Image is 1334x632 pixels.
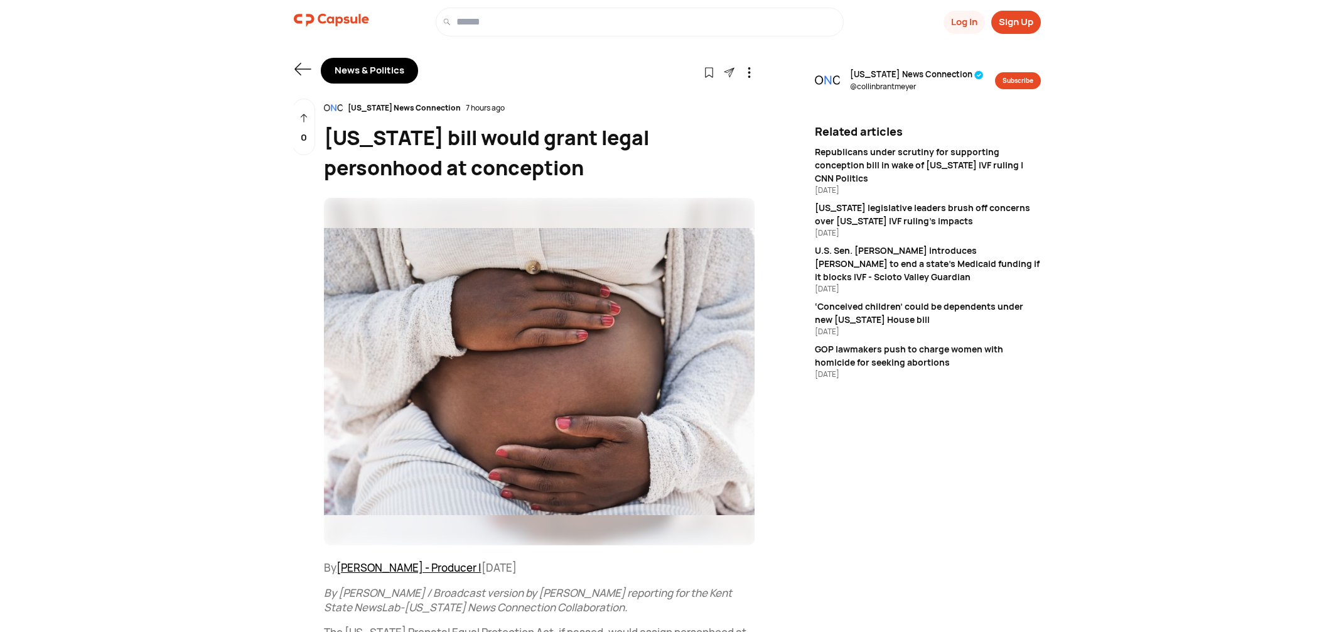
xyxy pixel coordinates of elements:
[944,11,985,34] button: Log In
[815,185,1041,196] div: [DATE]
[815,326,1041,337] div: [DATE]
[815,283,1041,295] div: [DATE]
[815,201,1041,227] div: [US_STATE] legislative leaders brush off concerns over [US_STATE] IVF ruling's impacts
[815,123,1041,140] div: Related articles
[324,99,343,117] img: resizeImage
[815,300,1041,326] div: ‘Conceived children’ could be dependents under new [US_STATE] House bill
[336,560,481,575] a: [PERSON_NAME] - Producer |
[850,68,984,81] span: [US_STATE] News Connection
[991,11,1041,34] button: Sign Up
[301,131,307,145] p: 0
[815,227,1041,239] div: [DATE]
[850,81,984,92] span: @ collinbrantmeyer
[815,369,1041,380] div: [DATE]
[343,102,466,114] div: [US_STATE] News Connection
[995,72,1041,89] button: Subscribe
[294,8,369,36] a: logo
[815,68,840,93] img: resizeImage
[466,102,505,114] div: 7 hours ago
[815,244,1041,283] div: U.S. Sen. [PERSON_NAME] introduces [PERSON_NAME] to end a state’s Medicaid funding if it blocks I...
[294,8,369,33] img: logo
[321,58,418,84] div: News & Politics
[324,560,755,575] p: By [DATE]
[324,198,755,545] img: resizeImage
[974,70,984,80] img: tick
[815,342,1041,369] div: GOP lawmakers push to charge women with homicide for seeking abortions
[815,145,1041,185] div: Republicans under scrutiny for supporting conception bill in wake of [US_STATE] IVF ruling | CNN ...
[324,586,732,615] em: By [PERSON_NAME] / Broadcast version by [PERSON_NAME] reporting for the Kent State NewsLab-[US_ST...
[324,123,755,183] div: [US_STATE] bill would grant legal personhood at conception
